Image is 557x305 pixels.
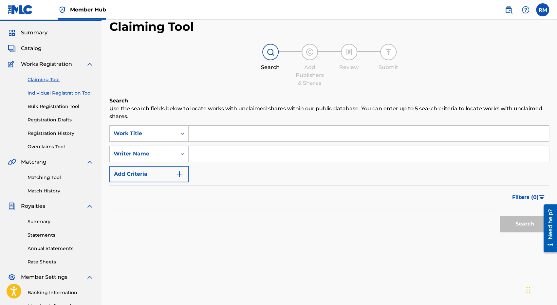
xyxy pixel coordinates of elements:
img: step indicator icon for Submit [384,48,392,56]
div: Help [519,3,532,16]
img: Works Registration [8,60,16,68]
span: Catalog [21,45,42,52]
img: Matching [8,158,16,166]
span: Member Hub [70,6,106,13]
div: User Menu [536,3,549,16]
span: Summary [21,29,47,37]
img: Summary [8,29,16,37]
form: Search Form [109,125,549,235]
a: Summary [28,218,94,225]
span: Works Registration [21,60,72,68]
img: step indicator icon for Search [267,48,274,56]
img: expand [86,60,94,68]
h2: Claiming Tool [109,19,194,34]
img: help [522,6,529,14]
img: search [505,6,512,14]
iframe: Resource Center [539,202,557,254]
a: Annual Statements [28,245,94,252]
span: Member Settings [21,273,67,281]
a: Registration History [28,130,94,137]
img: expand [86,273,94,281]
img: step indicator icon for Review [345,48,353,56]
div: Search [254,63,287,71]
img: step indicator icon for Add Publishers & Shares [306,48,314,56]
img: MLC Logo [8,5,33,14]
img: filter [539,195,545,199]
a: Match History [28,188,94,194]
img: Top Rightsholder [58,6,66,14]
button: Add Criteria [109,166,189,182]
a: Overclaims Tool [28,143,94,150]
img: expand [86,158,94,166]
div: Drag [526,280,530,300]
a: Individual Registration Tool [28,90,94,97]
div: Work Title [114,130,173,137]
a: Bulk Registration Tool [28,103,94,110]
img: expand [86,202,94,210]
a: Banking Information [28,289,94,296]
a: Rate Sheets [28,259,94,265]
div: Review [333,63,365,71]
img: 9d2ae6d4665cec9f34b9.svg [176,170,183,178]
span: Matching [21,158,46,166]
a: Public Search [502,3,515,16]
div: Submit [372,63,405,71]
img: Royalties [8,202,16,210]
div: Writer Name [114,150,173,158]
iframe: Chat Widget [524,274,557,305]
a: Claiming Tool [28,76,94,83]
span: Royalties [21,202,45,210]
p: Use the search fields below to locate works with unclaimed shares within our public database. You... [109,105,549,120]
img: Member Settings [8,273,16,281]
a: CatalogCatalog [8,45,42,52]
h6: Search [109,97,549,105]
button: Filters (0) [508,189,549,206]
a: Registration Drafts [28,117,94,123]
a: Statements [28,232,94,239]
span: Filters ( 0 ) [512,193,539,201]
a: SummarySummary [8,29,47,37]
div: Add Publishers & Shares [293,63,326,87]
img: Catalog [8,45,16,52]
a: Matching Tool [28,174,94,181]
